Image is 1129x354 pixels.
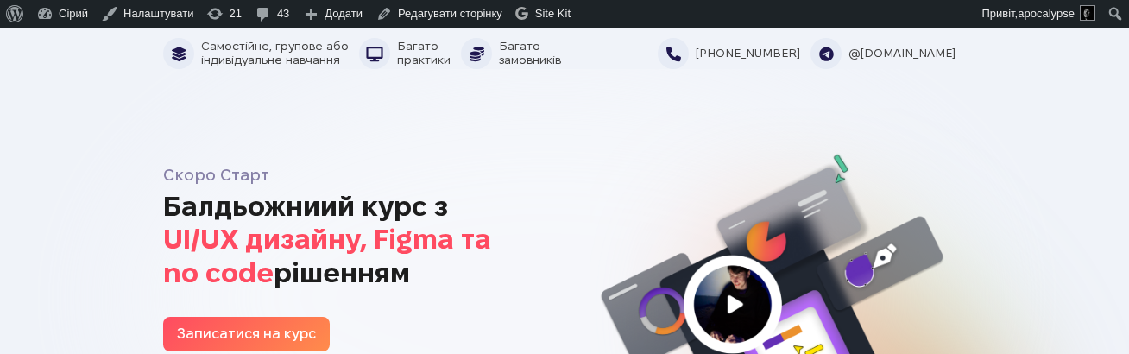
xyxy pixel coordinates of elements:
[163,38,359,69] li: Самостійне, групове або індивідуальне навчання
[163,167,551,183] h5: Скоро Старт
[163,190,551,289] h1: Балдьожниий курс з рішенням
[163,317,330,351] a: Записатися на курс
[658,38,810,69] li: [PHONE_NUMBER]
[535,7,571,20] span: Site Kit
[359,38,461,69] li: Багато практики
[810,38,966,69] li: @[DOMAIN_NAME]
[163,224,491,287] mark: UI/UX дизайну, Figma та no code
[1018,7,1075,20] span: apocalypse
[461,38,571,69] li: Багато замовників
